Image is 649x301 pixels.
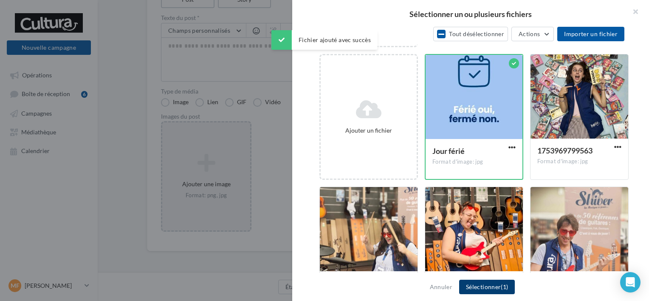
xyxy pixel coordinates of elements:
h2: Sélectionner un ou plusieurs fichiers [306,10,635,18]
span: Actions [519,30,540,37]
div: Format d'image: jpg [537,158,621,165]
button: Annuler [426,282,456,292]
button: Tout désélectionner [433,27,508,41]
button: Actions [511,27,554,41]
span: 1753969799563 [537,146,593,155]
div: Format d'image: jpg [432,158,516,166]
button: Importer un fichier [557,27,624,41]
span: (1) [501,283,508,290]
button: Sélectionner(1) [459,280,515,294]
div: Fichier ajouté avec succès [271,30,378,50]
div: Ajouter un fichier [324,126,413,135]
span: Importer un fichier [564,30,618,37]
span: Jour férié [432,146,465,156]
div: Open Intercom Messenger [620,272,641,292]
